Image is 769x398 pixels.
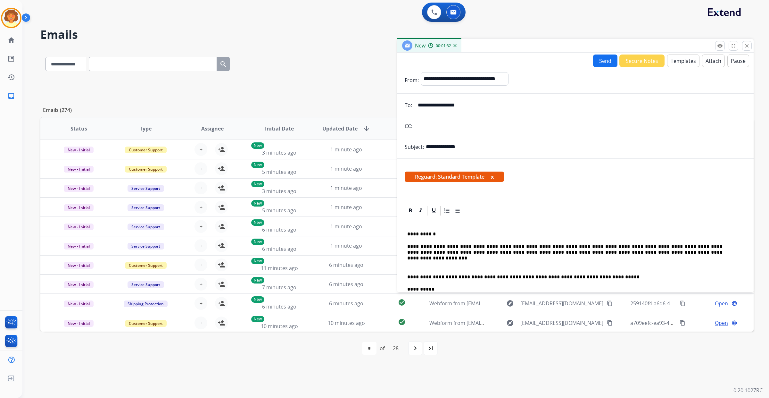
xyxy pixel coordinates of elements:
[64,204,94,211] span: New - Initial
[330,146,362,153] span: 1 minute ago
[702,55,725,67] button: Attach
[262,188,296,195] span: 3 minutes ago
[329,261,363,268] span: 6 minutes ago
[2,9,20,27] img: avatar
[429,319,575,326] span: Webform from [EMAIL_ADDRESS][DOMAIN_NAME] on [DATE]
[200,261,203,269] span: +
[405,101,412,109] p: To:
[411,344,419,352] mat-icon: navigate_next
[680,320,685,326] mat-icon: content_copy
[64,262,94,269] span: New - Initial
[194,278,207,291] button: +
[429,206,439,216] div: Underline
[442,206,452,216] div: Ordered List
[125,147,167,153] span: Customer Support
[715,300,728,307] span: Open
[322,125,358,132] span: Updated Date
[416,206,426,216] div: Italic
[329,300,363,307] span: 6 minutes ago
[218,165,225,173] mat-icon: person_add
[64,243,94,250] span: New - Initial
[40,28,754,41] h2: Emails
[64,301,94,307] span: New - Initial
[262,245,296,252] span: 6 minutes ago
[200,165,203,173] span: +
[436,43,451,48] span: 00:01:32
[7,36,15,44] mat-icon: home
[194,220,207,233] button: +
[200,242,203,250] span: +
[733,386,763,394] p: 0.20.1027RC
[506,319,514,327] mat-icon: explore
[140,125,152,132] span: Type
[251,316,264,322] p: New
[128,185,164,192] span: Service Support
[405,143,424,151] p: Subject:
[64,224,94,230] span: New - Initial
[64,166,94,173] span: New - Initial
[64,185,94,192] span: New - Initial
[7,73,15,81] mat-icon: history
[200,223,203,230] span: +
[128,243,164,250] span: Service Support
[732,320,737,326] mat-icon: language
[398,299,406,306] mat-icon: check_circle
[427,344,434,352] mat-icon: last_page
[128,224,164,230] span: Service Support
[262,303,296,310] span: 6 minutes ago
[251,142,264,149] p: New
[330,223,362,230] span: 1 minute ago
[218,203,225,211] mat-icon: person_add
[125,262,167,269] span: Customer Support
[429,300,575,307] span: Webform from [EMAIL_ADDRESS][DOMAIN_NAME] on [DATE]
[194,162,207,175] button: +
[415,42,426,49] span: New
[261,265,298,272] span: 11 minutes ago
[261,323,298,330] span: 10 minutes ago
[251,277,264,284] p: New
[251,219,264,226] p: New
[330,204,362,211] span: 1 minute ago
[219,60,227,68] mat-icon: search
[506,300,514,307] mat-icon: explore
[328,319,365,326] span: 10 minutes ago
[630,319,729,326] span: a709eefc-ea93-4538-98b1-bb7d55912470
[251,258,264,264] p: New
[128,281,164,288] span: Service Support
[744,43,750,49] mat-icon: close
[218,223,225,230] mat-icon: person_add
[405,76,419,84] p: From:
[251,181,264,187] p: New
[520,319,603,327] span: [EMAIL_ADDRESS][DOMAIN_NAME]
[330,165,362,172] span: 1 minute ago
[200,146,203,153] span: +
[200,184,203,192] span: +
[363,125,370,132] mat-icon: arrow_downward
[200,300,203,307] span: +
[619,55,665,67] button: Secure Notes
[405,122,412,130] p: CC:
[200,319,203,327] span: +
[680,301,685,306] mat-icon: content_copy
[667,55,699,67] button: Templates
[251,239,264,245] p: New
[200,280,203,288] span: +
[200,203,203,211] span: +
[201,125,224,132] span: Assignee
[251,162,264,168] p: New
[265,125,294,132] span: Initial Date
[715,319,728,327] span: Open
[194,182,207,194] button: +
[128,204,164,211] span: Service Support
[262,168,296,175] span: 5 minutes ago
[194,239,207,252] button: +
[262,284,296,291] span: 7 minutes ago
[593,55,617,67] button: Send
[607,320,613,326] mat-icon: content_copy
[330,242,362,249] span: 1 minute ago
[330,184,362,191] span: 1 minute ago
[251,296,264,303] p: New
[607,301,613,306] mat-icon: content_copy
[218,319,225,327] mat-icon: person_add
[727,55,749,67] button: Pause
